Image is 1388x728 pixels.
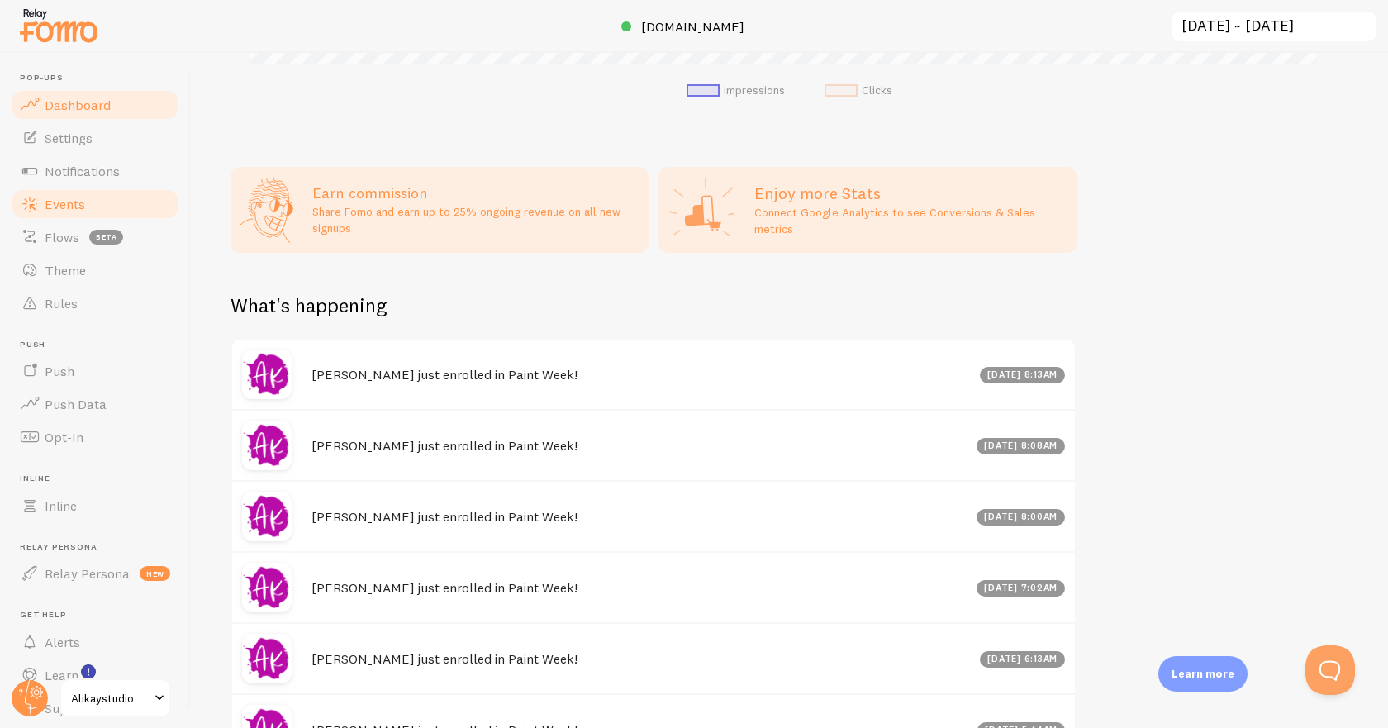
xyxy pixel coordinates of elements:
span: Opt-In [45,429,83,445]
div: [DATE] 8:00am [977,509,1066,526]
svg: <p>Watch New Feature Tutorials!</p> [81,664,96,679]
h3: Earn commission [312,183,639,202]
a: Opt-In [10,421,180,454]
span: Notifications [45,163,120,179]
img: fomo-relay-logo-orange.svg [17,4,100,46]
div: Learn more [1158,656,1248,692]
a: Events [10,188,180,221]
span: Events [45,196,85,212]
span: Push Data [45,396,107,412]
p: Share Fomo and earn up to 25% ongoing revenue on all new signups [312,203,639,236]
a: Flows beta [10,221,180,254]
span: Inline [45,497,77,514]
div: [DATE] 8:08am [977,438,1066,454]
a: Enjoy more Stats Connect Google Analytics to see Conversions & Sales metrics [658,167,1077,253]
li: Clicks [825,83,892,98]
a: Settings [10,121,180,155]
a: Inline [10,489,180,522]
h4: [PERSON_NAME] just enrolled in Paint Week! [311,579,967,597]
div: [DATE] 6:13am [980,651,1066,668]
h4: [PERSON_NAME] just enrolled in Paint Week! [311,437,967,454]
a: Learn [10,659,180,692]
a: Push Data [10,388,180,421]
a: Alerts [10,626,180,659]
span: Pop-ups [20,73,180,83]
span: Flows [45,229,79,245]
div: [DATE] 8:13am [980,367,1066,383]
span: beta [89,230,123,245]
h4: [PERSON_NAME] just enrolled in Paint Week! [311,508,967,526]
p: Connect Google Analytics to see Conversions & Sales metrics [754,204,1067,237]
span: Push [20,340,180,350]
span: Rules [45,295,78,312]
span: Push [45,363,74,379]
iframe: Help Scout Beacon - Open [1305,645,1355,695]
div: [DATE] 7:02am [977,580,1066,597]
a: Theme [10,254,180,287]
h2: What's happening [231,293,387,318]
span: new [140,566,170,581]
span: Relay Persona [45,565,130,582]
img: Google Analytics [668,177,734,243]
span: Learn [45,667,78,683]
p: Learn more [1172,666,1234,682]
span: Settings [45,130,93,146]
a: Push [10,354,180,388]
h4: [PERSON_NAME] just enrolled in Paint Week! [311,650,970,668]
span: Relay Persona [20,542,180,553]
a: Dashboard [10,88,180,121]
h4: [PERSON_NAME] just enrolled in Paint Week! [311,366,970,383]
a: Relay Persona new [10,557,180,590]
span: Inline [20,473,180,484]
li: Impressions [687,83,785,98]
a: Rules [10,287,180,320]
a: Alikaystudio [59,678,171,718]
span: Theme [45,262,86,278]
h2: Enjoy more Stats [754,183,1067,204]
span: Alerts [45,634,80,650]
span: Get Help [20,610,180,621]
span: Dashboard [45,97,111,113]
span: Alikaystudio [71,688,150,708]
a: Notifications [10,155,180,188]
